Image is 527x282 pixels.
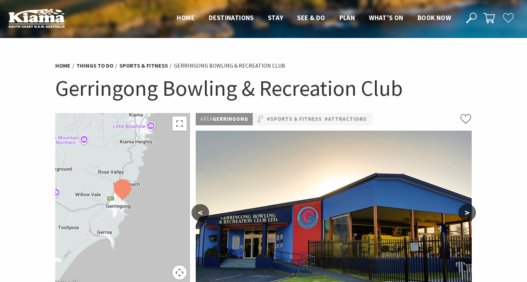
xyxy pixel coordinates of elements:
button: Map camera controls [172,265,187,280]
h1: Gerringong Bowling & Recreation Club [55,74,472,102]
a: Things To Do [76,62,113,69]
span: Plan [339,13,355,22]
button: Toggle fullscreen view [172,117,187,131]
a: #Attractions [325,115,367,124]
span: Home [177,13,195,22]
a: Sports & Fitness [119,62,168,69]
button: > [458,204,476,221]
span: Area [200,115,213,122]
span: Book now [418,13,451,22]
button: < [192,204,209,221]
img: Kiama Logo [8,8,65,28]
a: #Sports & Fitness [267,115,322,124]
span: Destinations [209,13,254,22]
span: What’s On [369,13,403,22]
span: Stay [268,13,283,22]
a: Home [55,62,70,69]
li: Gerringong Bowling & Recreation Club [174,61,285,70]
span: See & Do [297,13,325,22]
nav: Main Menu [170,12,458,24]
p: Gerringong [196,113,253,125]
